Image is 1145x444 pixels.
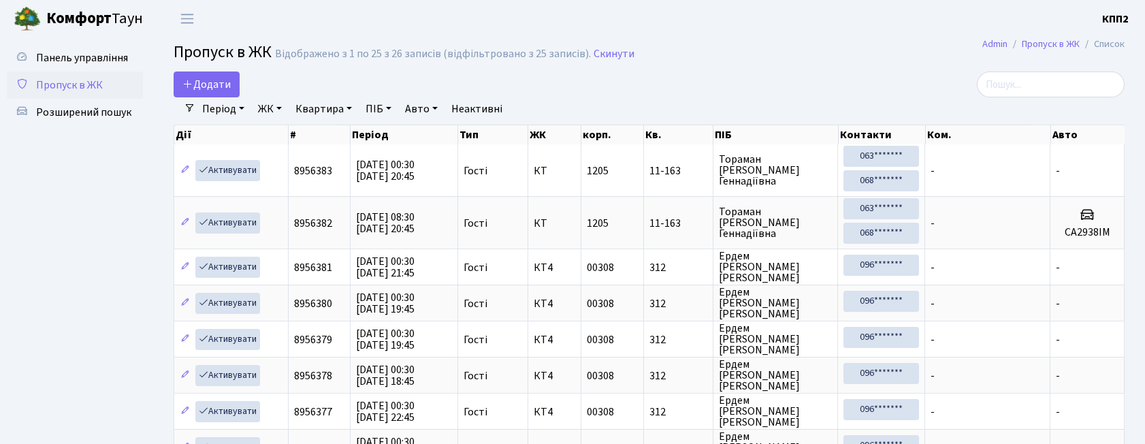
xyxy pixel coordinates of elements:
span: Гості [464,334,487,345]
span: - [931,163,935,178]
span: Ердем [PERSON_NAME] [PERSON_NAME] [719,287,832,319]
span: Гості [464,298,487,309]
span: 1205 [587,216,609,231]
span: [DATE] 08:30 [DATE] 20:45 [356,210,415,236]
span: КТ4 [534,334,575,345]
a: Активувати [195,365,260,386]
span: Розширений пошук [36,105,131,120]
span: Панель управління [36,50,128,65]
th: корп. [581,125,644,144]
th: Ком. [926,125,1051,144]
span: 312 [649,334,707,345]
th: Тип [458,125,528,144]
a: Період [197,97,250,121]
span: - [1056,296,1060,311]
b: Комфорт [46,7,112,29]
a: Активувати [195,329,260,350]
span: - [1056,332,1060,347]
input: Пошук... [977,72,1125,97]
span: - [1056,405,1060,419]
span: [DATE] 00:30 [DATE] 20:45 [356,157,415,184]
a: ПІБ [360,97,397,121]
span: 8956379 [294,332,332,347]
span: - [931,368,935,383]
th: # [289,125,351,144]
a: Неактивні [446,97,508,121]
span: 00308 [587,296,614,311]
span: КТ [534,165,575,176]
span: КТ4 [534,262,575,273]
span: Ердем [PERSON_NAME] [PERSON_NAME] [719,323,832,355]
span: КТ4 [534,407,575,417]
span: Тораман [PERSON_NAME] Геннадіївна [719,206,832,239]
span: Таун [46,7,143,31]
th: ПІБ [713,125,838,144]
span: Пропуск в ЖК [36,78,103,93]
a: Пропуск в ЖК [1022,37,1080,51]
a: Активувати [195,257,260,278]
a: Квартира [290,97,357,121]
a: Пропуск в ЖК [7,72,143,99]
span: - [931,405,935,419]
th: Період [351,125,459,144]
span: Ердем [PERSON_NAME] [PERSON_NAME] [719,395,832,428]
a: Розширений пошук [7,99,143,126]
span: 00308 [587,368,614,383]
a: Скинути [594,48,634,61]
a: ЖК [253,97,287,121]
span: Тораман [PERSON_NAME] Геннадіївна [719,154,832,187]
span: 8956377 [294,405,332,419]
span: Гості [464,262,487,273]
b: КПП2 [1102,12,1129,27]
span: 8956380 [294,296,332,311]
th: ЖК [528,125,581,144]
span: 312 [649,370,707,381]
span: 8956382 [294,216,332,231]
a: Активувати [195,160,260,181]
span: [DATE] 00:30 [DATE] 18:45 [356,362,415,389]
span: Гості [464,370,487,381]
th: Кв. [644,125,713,144]
span: 312 [649,298,707,309]
span: КТ [534,218,575,229]
span: - [1056,368,1060,383]
span: Пропуск в ЖК [174,40,272,64]
span: 1205 [587,163,609,178]
a: Додати [174,72,240,97]
span: 312 [649,262,707,273]
span: Додати [182,77,231,92]
span: 00308 [587,405,614,419]
span: Гості [464,165,487,176]
nav: breadcrumb [962,30,1145,59]
span: - [931,332,935,347]
div: Відображено з 1 по 25 з 26 записів (відфільтровано з 25 записів). [275,48,591,61]
img: logo.png [14,5,41,33]
span: 00308 [587,260,614,275]
span: Гості [464,218,487,229]
span: КТ4 [534,298,575,309]
span: 11-163 [649,218,707,229]
span: - [1056,163,1060,178]
span: 8956381 [294,260,332,275]
span: 8956383 [294,163,332,178]
span: - [1056,260,1060,275]
span: [DATE] 00:30 [DATE] 19:45 [356,326,415,353]
a: Панель управління [7,44,143,72]
a: Активувати [195,401,260,422]
span: 312 [649,407,707,417]
li: Список [1080,37,1125,52]
a: Активувати [195,293,260,314]
span: 00308 [587,332,614,347]
span: 11-163 [649,165,707,176]
th: Дії [174,125,289,144]
span: КТ4 [534,370,575,381]
th: Авто [1051,125,1125,144]
span: [DATE] 00:30 [DATE] 19:45 [356,290,415,317]
h5: СА2938ІМ [1056,226,1118,239]
span: [DATE] 00:30 [DATE] 21:45 [356,254,415,281]
span: - [931,216,935,231]
span: - [931,296,935,311]
th: Контакти [839,125,926,144]
span: Ердем [PERSON_NAME] [PERSON_NAME] [719,251,832,283]
span: - [931,260,935,275]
